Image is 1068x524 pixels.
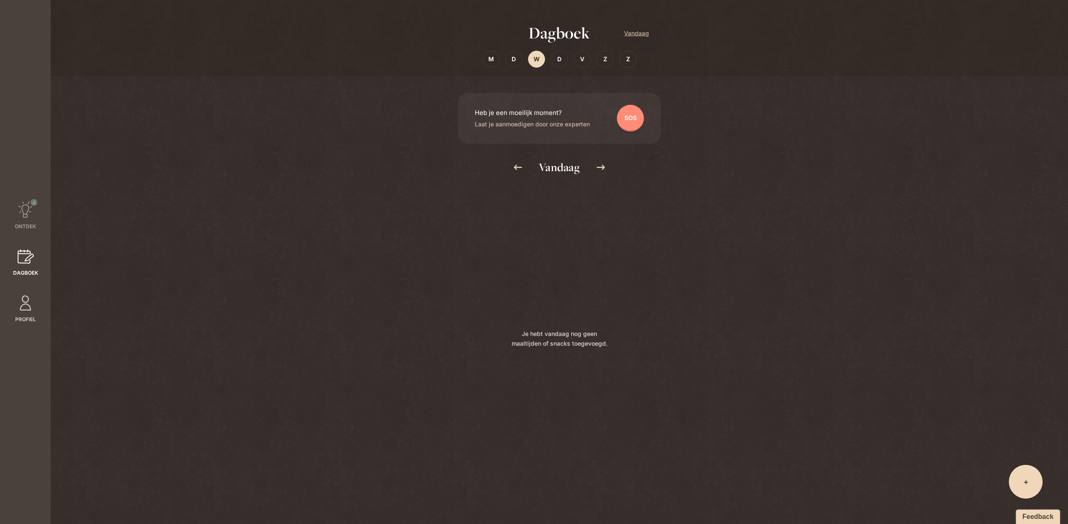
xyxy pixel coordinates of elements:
[475,108,590,117] p: Heb je een moeilijk moment?
[1023,476,1029,488] span: +
[15,316,36,323] span: Profiel
[30,199,37,206] span: 4
[1012,507,1062,524] iframe: Ybug feedback widget
[512,54,516,64] span: D
[534,54,539,64] span: W
[509,329,610,362] p: Je hebt vandaag nog geen maaltijden of snacks toegevoegd.
[626,54,630,64] span: Z
[557,54,561,64] span: D
[624,28,649,38] span: Vandaag
[475,119,590,129] p: Laat je aanmoedigen door onze experten
[15,223,36,230] span: Ontdek
[603,54,607,64] span: Z
[539,161,580,174] span: Vandaag
[488,54,494,64] span: M
[470,22,649,44] h2: Dagboek
[13,269,38,277] span: Dagboek
[617,105,644,132] div: SOS
[580,54,584,64] span: V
